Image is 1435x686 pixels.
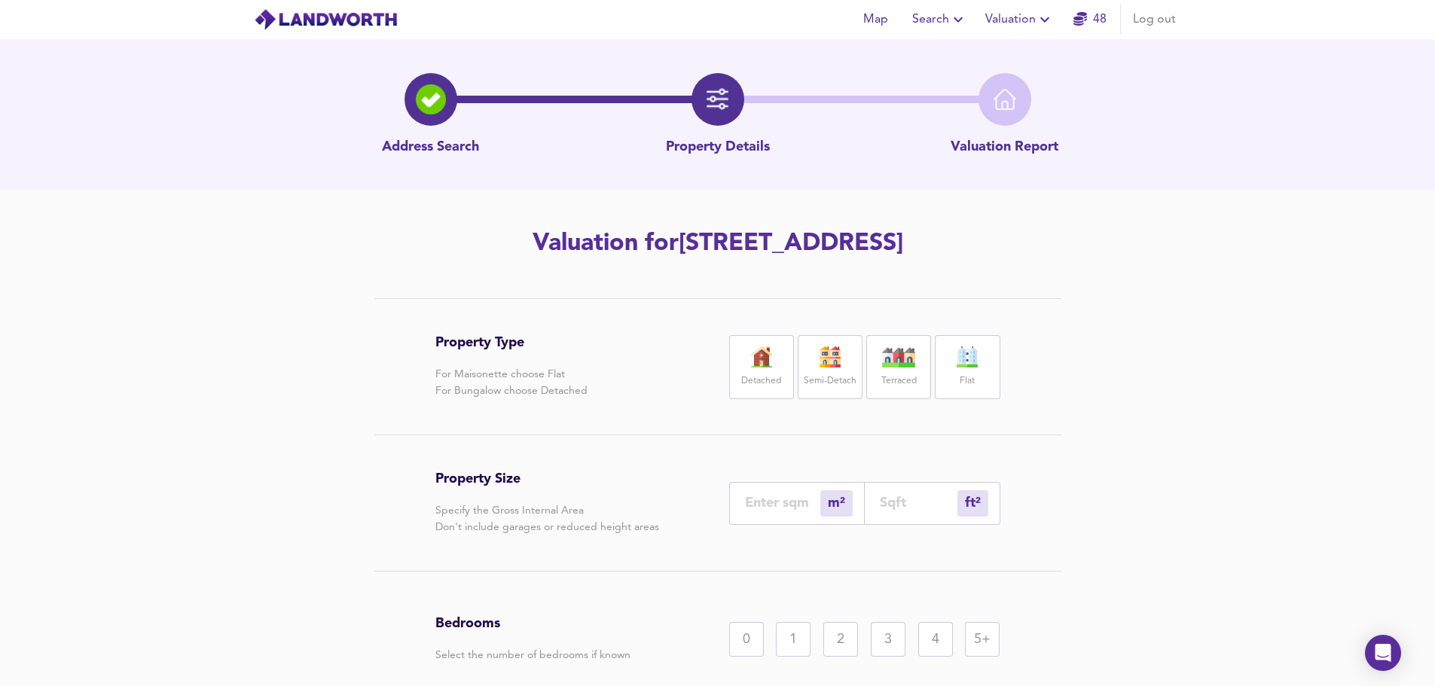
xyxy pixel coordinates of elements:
div: Flat [935,335,1000,399]
label: Terraced [881,372,917,391]
img: home-icon [994,88,1016,111]
img: flat-icon [948,346,986,367]
h3: Bedrooms [435,615,630,632]
img: house-icon [743,346,780,367]
div: m² [820,490,853,517]
div: Open Intercom Messenger [1365,635,1401,671]
span: Valuation [985,9,1054,30]
h3: Property Type [435,334,588,351]
div: m² [957,490,988,517]
button: Search [906,5,973,35]
div: 1 [776,622,811,657]
div: 5+ [965,622,1000,657]
p: Select the number of bedrooms if known [435,647,630,663]
p: For Maisonette choose Flat For Bungalow choose Detached [435,366,588,399]
button: 48 [1066,5,1114,35]
div: 4 [918,622,953,657]
div: Detached [729,335,794,399]
img: house-icon [880,346,917,367]
img: search-icon [416,84,446,114]
span: Map [858,9,894,30]
p: Specify the Gross Internal Area Don't include garages or reduced height areas [435,502,659,535]
a: 48 [1073,9,1107,30]
p: Address Search [382,138,479,157]
span: Search [912,9,967,30]
label: Detached [741,372,781,391]
p: Valuation Report [951,138,1058,157]
input: Enter sqm [745,495,820,511]
button: Log out [1127,5,1182,35]
div: 3 [871,622,905,657]
img: logo [254,8,398,31]
label: Semi-Detach [804,372,856,391]
img: house-icon [811,346,849,367]
span: Log out [1133,9,1176,30]
div: Terraced [866,335,931,399]
button: Map [852,5,900,35]
button: Valuation [979,5,1060,35]
img: filter-icon [707,88,729,111]
div: 2 [823,622,858,657]
div: 0 [729,622,764,657]
label: Flat [960,372,975,391]
input: Sqft [880,495,957,511]
h2: Valuation for [STREET_ADDRESS] [292,227,1144,261]
div: Semi-Detach [798,335,863,399]
h3: Property Size [435,471,659,487]
p: Property Details [666,138,770,157]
